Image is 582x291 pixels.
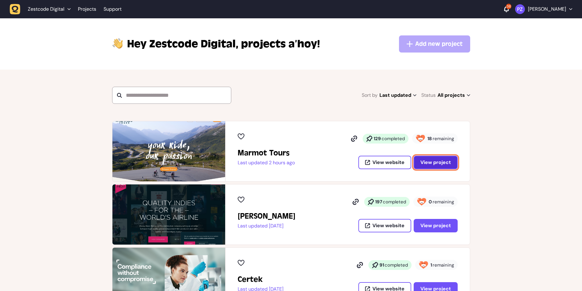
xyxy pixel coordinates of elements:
[358,219,411,232] button: View website
[10,4,74,15] button: Zestcode Digital
[433,262,454,268] span: remaining
[385,262,408,268] span: completed
[515,4,572,14] button: [PERSON_NAME]
[433,136,454,142] span: remaining
[506,4,511,9] div: 38
[112,184,225,245] img: Penny Black
[421,91,436,100] span: Status
[420,160,451,165] span: View project
[78,4,96,15] a: Projects
[238,211,295,221] h2: Penny Black
[430,262,432,268] strong: 1
[28,6,64,12] span: Zestcode Digital
[362,91,378,100] span: Sort by
[238,223,295,229] p: Last updated [DATE]
[372,160,404,165] span: View website
[375,199,382,205] strong: 197
[379,262,384,268] strong: 91
[112,37,123,49] img: hi-hand
[429,199,432,205] strong: 0
[127,37,320,51] p: projects a’hoy!
[437,91,470,100] span: All projects
[112,121,225,181] img: Marmot Tours
[414,219,458,232] button: View project
[238,160,295,166] p: Last updated 2 hours ago
[358,156,411,169] button: View website
[399,35,470,53] button: Add new project
[415,40,463,48] span: Add new project
[433,199,454,205] span: remaining
[414,156,458,169] button: View project
[127,37,239,51] span: Zestcode Digital
[383,199,406,205] span: completed
[238,148,295,158] h2: Marmot Tours
[238,275,284,284] h2: Certek
[382,136,405,142] span: completed
[104,6,122,12] a: Support
[379,91,416,100] span: Last updated
[374,136,381,142] strong: 129
[528,6,566,12] p: [PERSON_NAME]
[420,223,451,228] span: View project
[515,4,525,14] img: Paris Zisis
[427,136,432,142] strong: 18
[372,223,404,228] span: View website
